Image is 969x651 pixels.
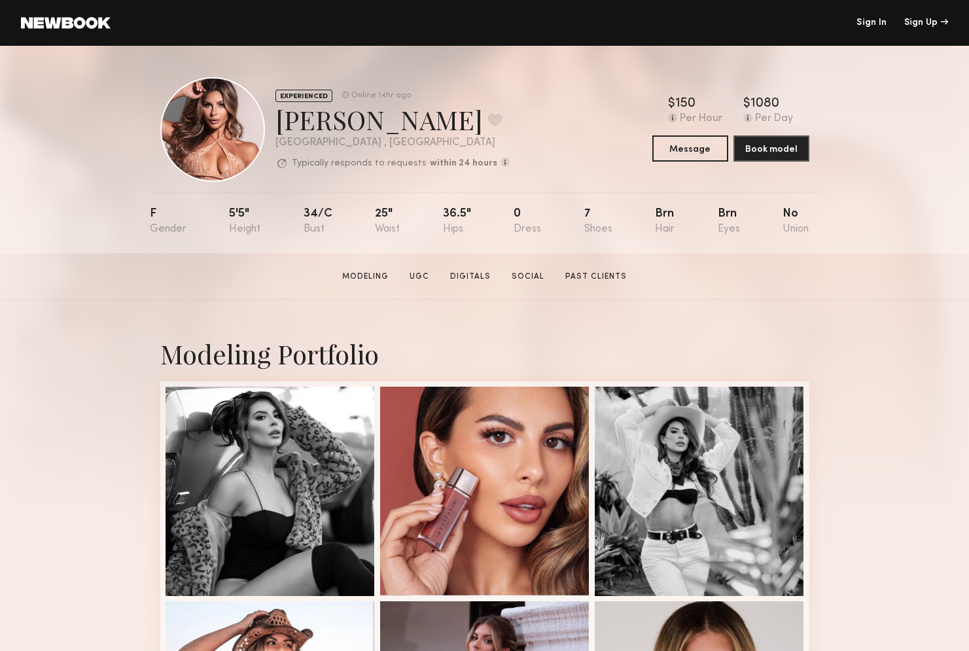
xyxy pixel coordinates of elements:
button: Book model [733,135,809,162]
div: 150 [675,97,696,111]
button: Message [652,135,728,162]
a: Social [506,271,550,283]
div: 7 [584,208,612,235]
div: Sign Up [904,18,948,27]
div: Per Day [755,113,793,125]
div: 34/c [304,208,332,235]
div: $ [743,97,750,111]
a: Modeling [337,271,394,283]
div: Brn [655,208,675,235]
div: [PERSON_NAME] [275,102,510,137]
div: $ [668,97,675,111]
div: Online 14hr ago [351,92,411,100]
div: 5'5" [229,208,260,235]
a: UGC [404,271,434,283]
div: 36.5" [443,208,471,235]
div: Brn [718,208,740,235]
a: Digitals [445,271,496,283]
div: No [783,208,809,235]
div: EXPERIENCED [275,90,332,102]
a: Past Clients [560,271,632,283]
div: [GEOGRAPHIC_DATA] , [GEOGRAPHIC_DATA] [275,137,510,149]
div: 1080 [750,97,779,111]
div: 0 [514,208,541,235]
p: Typically responds to requests [292,159,427,168]
b: within 24 hours [430,159,497,168]
div: F [150,208,186,235]
a: Sign In [856,18,887,27]
div: Per Hour [680,113,722,125]
div: Modeling Portfolio [160,336,809,371]
div: 25" [375,208,400,235]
